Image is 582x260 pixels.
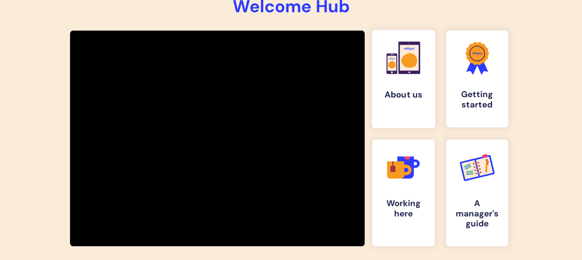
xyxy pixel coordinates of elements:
a: A manager's guide [446,140,509,246]
h4: Getting started [452,89,502,110]
h4: Working here [378,198,429,219]
h4: A manager's guide [452,198,502,229]
iframe: Welcome to WithYou video [70,56,365,221]
a: Working here [372,140,435,246]
a: Getting started [446,31,509,127]
h4: About us [378,90,429,100]
a: About us [372,30,435,128]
